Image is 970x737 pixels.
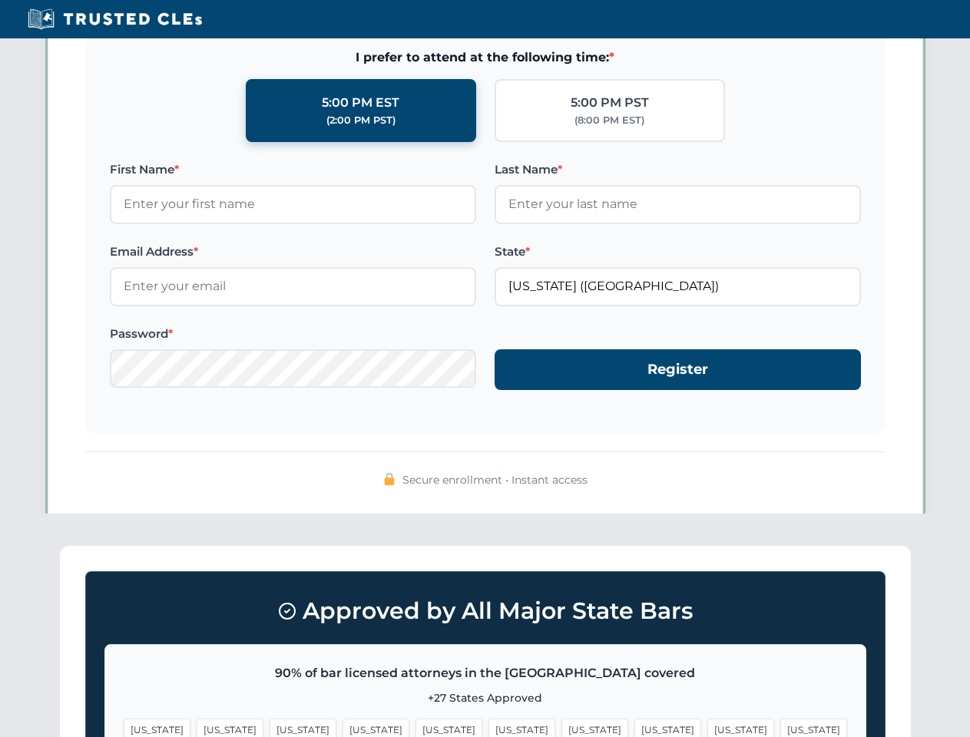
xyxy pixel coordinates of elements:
[326,113,396,128] div: (2:00 PM PST)
[574,113,644,128] div: (8:00 PM EST)
[124,689,847,706] p: +27 States Approved
[110,325,476,343] label: Password
[110,267,476,306] input: Enter your email
[495,267,861,306] input: Florida (FL)
[23,8,207,31] img: Trusted CLEs
[495,160,861,179] label: Last Name
[571,93,649,113] div: 5:00 PM PST
[322,93,399,113] div: 5:00 PM EST
[110,48,861,68] span: I prefer to attend at the following time:
[495,185,861,223] input: Enter your last name
[110,185,476,223] input: Enter your first name
[104,590,866,632] h3: Approved by All Major State Bars
[495,349,861,390] button: Register
[495,243,861,261] label: State
[402,471,588,488] span: Secure enrollment • Instant access
[124,663,847,683] p: 90% of bar licensed attorneys in the [GEOGRAPHIC_DATA] covered
[110,160,476,179] label: First Name
[383,473,396,485] img: 🔒
[110,243,476,261] label: Email Address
